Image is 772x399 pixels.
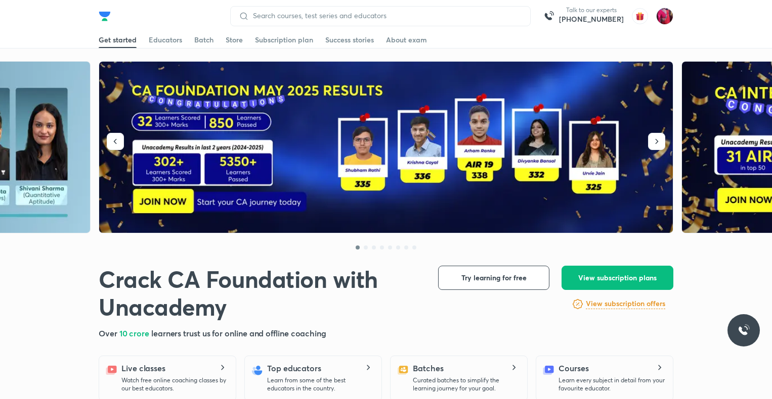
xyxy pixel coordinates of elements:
p: Curated batches to simplify the learning journey for your goal. [413,376,519,392]
h5: Top educators [267,362,321,374]
img: Anushka Gupta [656,8,673,25]
a: Success stories [325,32,374,48]
a: Subscription plan [255,32,313,48]
a: About exam [386,32,427,48]
span: Over [99,328,119,338]
h6: View subscription offers [586,298,665,309]
img: ttu [738,324,750,336]
h5: Batches [413,362,443,374]
span: View subscription plans [578,273,657,283]
span: learners trust us for online and offline coaching [151,328,326,338]
img: Company Logo [99,10,111,22]
h5: Live classes [121,362,165,374]
a: Educators [149,32,182,48]
button: View subscription plans [562,266,673,290]
div: Get started [99,35,137,45]
a: [PHONE_NUMBER] [559,14,624,24]
a: Store [226,32,243,48]
h5: Courses [559,362,588,374]
p: Watch free online coaching classes by our best educators. [121,376,228,392]
input: Search courses, test series and educators [249,12,522,20]
img: call-us [539,6,559,26]
span: Try learning for free [461,273,527,283]
span: 10 crore [119,328,151,338]
h1: Crack CA Foundation with Unacademy [99,266,422,321]
button: Try learning for free [438,266,549,290]
div: Success stories [325,35,374,45]
p: Learn from some of the best educators in the country. [267,376,373,392]
div: About exam [386,35,427,45]
p: Learn every subject in detail from your favourite educator. [559,376,665,392]
div: Batch [194,35,213,45]
div: Educators [149,35,182,45]
img: avatar [632,8,648,24]
p: Talk to our experts [559,6,624,14]
a: Get started [99,32,137,48]
a: View subscription offers [586,298,665,310]
div: Store [226,35,243,45]
div: Subscription plan [255,35,313,45]
a: Batch [194,32,213,48]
